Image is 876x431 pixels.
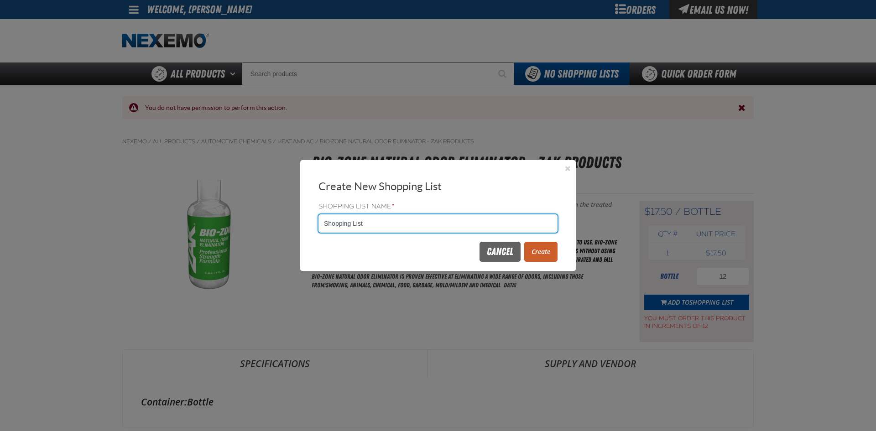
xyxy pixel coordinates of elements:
[318,203,558,211] label: Shopping List Name
[562,163,573,174] button: Close the Dialog
[318,180,442,192] span: Create New Shopping List
[318,214,558,233] input: Shopping List Name
[524,242,558,262] button: Create
[480,242,521,262] button: Cancel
